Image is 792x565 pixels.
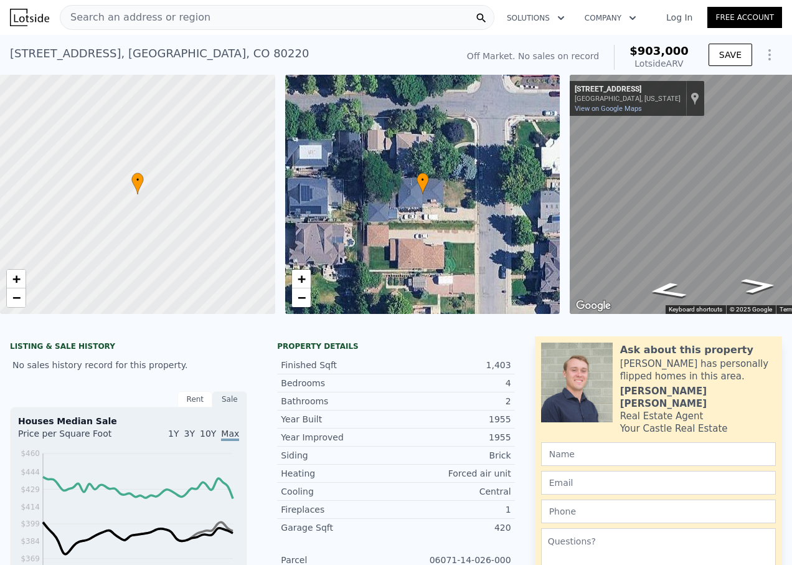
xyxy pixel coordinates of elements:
[620,385,776,410] div: [PERSON_NAME] [PERSON_NAME]
[7,288,26,307] a: Zoom out
[18,427,129,447] div: Price per Square Foot
[651,11,707,24] a: Log In
[131,173,144,194] div: •
[396,413,511,425] div: 1955
[396,377,511,389] div: 4
[21,485,40,494] tspan: $429
[10,9,49,26] img: Lotside
[396,485,511,498] div: Central
[12,271,21,287] span: +
[292,270,311,288] a: Zoom in
[292,288,311,307] a: Zoom out
[131,174,144,186] span: •
[417,173,429,194] div: •
[281,377,396,389] div: Bedrooms
[21,554,40,563] tspan: $369
[10,354,247,376] div: No sales history record for this property.
[221,429,239,441] span: Max
[467,50,599,62] div: Off Market. No sales on record
[21,449,40,458] tspan: $460
[60,10,210,25] span: Search an address or region
[21,468,40,477] tspan: $444
[21,537,40,546] tspan: $384
[177,391,212,407] div: Rent
[629,57,689,70] div: Lotside ARV
[669,305,722,314] button: Keyboard shortcuts
[620,343,753,358] div: Ask about this property
[281,395,396,407] div: Bathrooms
[573,298,614,314] a: Open this area in Google Maps (opens a new window)
[709,44,752,66] button: SAVE
[396,449,511,462] div: Brick
[497,7,575,29] button: Solutions
[575,85,681,95] div: [STREET_ADDRESS]
[281,521,396,534] div: Garage Sqft
[168,429,179,439] span: 1Y
[281,359,396,371] div: Finished Sqft
[396,359,511,371] div: 1,403
[10,45,309,62] div: [STREET_ADDRESS] , [GEOGRAPHIC_DATA] , CO 80220
[575,7,646,29] button: Company
[184,429,195,439] span: 3Y
[707,7,782,28] a: Free Account
[691,92,699,105] a: Show location on map
[7,270,26,288] a: Zoom in
[396,431,511,444] div: 1955
[281,467,396,480] div: Heating
[396,467,511,480] div: Forced air unit
[730,306,772,313] span: © 2025 Google
[620,358,776,382] div: [PERSON_NAME] has personally flipped homes in this area.
[277,341,514,351] div: Property details
[200,429,216,439] span: 10Y
[281,449,396,462] div: Siding
[620,422,728,435] div: Your Castle Real Estate
[281,503,396,516] div: Fireplaces
[212,391,247,407] div: Sale
[297,290,305,305] span: −
[281,431,396,444] div: Year Improved
[417,174,429,186] span: •
[573,298,614,314] img: Google
[631,278,703,302] path: Go South, Forest St
[575,105,642,113] a: View on Google Maps
[629,44,689,57] span: $903,000
[10,341,247,354] div: LISTING & SALE HISTORY
[726,275,791,297] path: Go North, Forest St
[541,471,776,495] input: Email
[396,395,511,407] div: 2
[21,503,40,511] tspan: $414
[541,442,776,466] input: Name
[18,415,239,427] div: Houses Median Sale
[541,500,776,523] input: Phone
[620,410,704,422] div: Real Estate Agent
[396,503,511,516] div: 1
[575,95,681,103] div: [GEOGRAPHIC_DATA], [US_STATE]
[12,290,21,305] span: −
[21,520,40,528] tspan: $399
[297,271,305,287] span: +
[396,521,511,534] div: 420
[757,42,782,67] button: Show Options
[281,485,396,498] div: Cooling
[281,413,396,425] div: Year Built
